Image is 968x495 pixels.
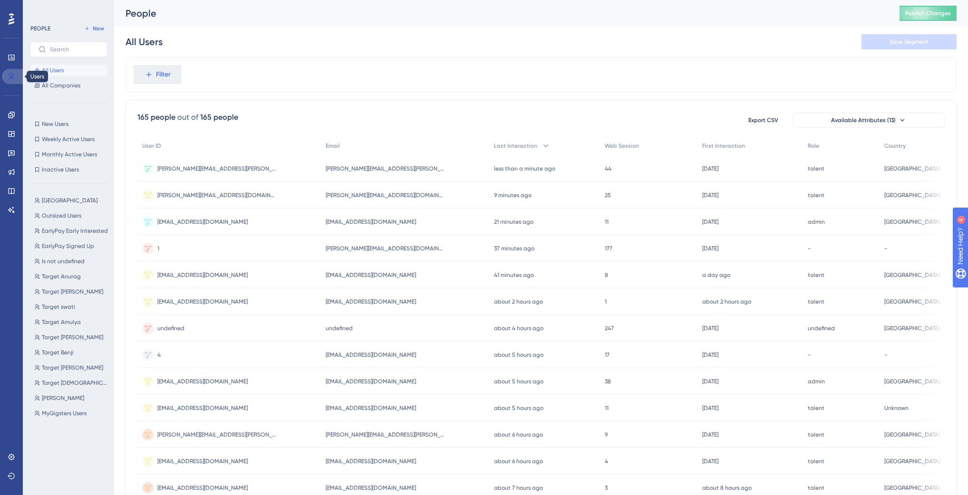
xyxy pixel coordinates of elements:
[605,484,608,492] span: 3
[739,113,787,128] button: Export CSV
[702,142,745,150] span: First Interaction
[81,23,107,34] button: New
[30,301,113,313] button: Target swati
[42,227,108,235] span: EarlyPay Early Interested
[326,165,445,172] span: [PERSON_NAME][EMAIL_ADDRESS][PERSON_NAME][DOMAIN_NAME]
[30,25,50,32] div: PEOPLE
[862,34,957,49] button: Save Segment
[808,457,824,465] span: talent
[808,324,835,332] span: undefined
[494,325,543,332] time: about 4 hours ago
[156,69,171,80] span: Filter
[157,165,276,172] span: [PERSON_NAME][EMAIL_ADDRESS][PERSON_NAME][DOMAIN_NAME]
[126,7,876,20] div: People
[42,349,74,356] span: Target Benji
[30,408,113,419] button: MyGigsters Users
[605,404,609,412] span: 11
[30,271,113,282] button: Target Anurag
[831,116,896,124] span: Available Attributes (13)
[808,191,824,199] span: talent
[702,219,718,225] time: [DATE]
[494,165,555,172] time: less than a minute ago
[884,165,940,172] span: [GEOGRAPHIC_DATA]
[884,378,940,385] span: [GEOGRAPHIC_DATA]
[30,377,113,389] button: Target [DEMOGRAPHIC_DATA]
[42,333,103,341] span: Target [PERSON_NAME]
[326,298,416,305] span: [EMAIL_ADDRESS][DOMAIN_NAME]
[605,378,611,385] span: 38
[157,271,248,279] span: [EMAIL_ADDRESS][DOMAIN_NAME]
[93,25,104,32] span: New
[702,298,751,305] time: about 2 hours ago
[494,405,543,411] time: about 5 hours ago
[808,142,819,150] span: Role
[126,35,163,48] div: All Users
[326,324,353,332] span: undefined
[137,112,175,123] div: 165 people
[494,192,532,199] time: 9 minutes ago
[884,218,940,226] span: [GEOGRAPHIC_DATA]
[605,324,614,332] span: 247
[200,112,238,123] div: 165 people
[494,272,534,278] time: 41 minutes ago
[30,210,113,221] button: Outsized Users
[605,457,608,465] span: 4
[30,347,113,358] button: Target Benji
[884,351,887,359] span: -
[702,378,718,385] time: [DATE]
[884,484,940,492] span: [GEOGRAPHIC_DATA]
[605,218,609,226] span: 11
[30,118,107,130] button: New Users
[808,378,825,385] span: admin
[748,116,778,124] span: Export CSV
[905,10,951,17] span: Publish Changes
[494,485,543,491] time: about 7 hours ago
[157,324,184,332] span: undefined
[157,218,248,226] span: [EMAIL_ADDRESS][DOMAIN_NAME]
[30,316,113,328] button: Target Amulya
[494,431,543,438] time: about 6 hours ago
[702,405,718,411] time: [DATE]
[494,298,543,305] time: about 2 hours ago
[326,457,416,465] span: [EMAIL_ADDRESS][DOMAIN_NAME]
[42,364,103,371] span: Target [PERSON_NAME]
[605,191,611,199] span: 25
[702,165,718,172] time: [DATE]
[157,351,161,359] span: 4
[157,404,248,412] span: [EMAIL_ADDRESS][DOMAIN_NAME]
[808,165,824,172] span: talent
[605,271,608,279] span: 8
[890,38,929,46] span: Save Segment
[30,332,113,343] button: Target [PERSON_NAME]
[808,404,824,412] span: talent
[157,378,248,385] span: [EMAIL_ADDRESS][DOMAIN_NAME]
[134,65,181,84] button: Filter
[23,2,60,14] span: Need Help?
[30,392,113,404] button: [PERSON_NAME]
[884,457,940,465] span: [GEOGRAPHIC_DATA]
[42,379,109,387] span: Target [DEMOGRAPHIC_DATA]
[884,245,887,252] span: -
[42,67,64,74] span: All Users
[494,245,534,252] time: 37 minutes ago
[30,80,107,91] button: All Companies
[326,271,416,279] span: [EMAIL_ADDRESS][DOMAIN_NAME]
[884,271,940,279] span: [GEOGRAPHIC_DATA]
[702,458,718,465] time: [DATE]
[30,195,113,206] button: [GEOGRAPHIC_DATA]
[605,165,611,172] span: 44
[30,133,107,145] button: Weekly Active Users
[157,484,248,492] span: [EMAIL_ADDRESS][DOMAIN_NAME]
[808,218,825,226] span: admin
[30,164,107,175] button: Inactive Users
[42,257,85,265] span: Is not undefined
[928,457,957,486] iframe: UserGuiding AI Assistant Launcher
[808,484,824,492] span: talent
[808,431,824,438] span: talent
[42,82,80,89] span: All Companies
[808,298,824,305] span: talent
[494,458,543,465] time: about 6 hours ago
[157,191,276,199] span: [PERSON_NAME][EMAIL_ADDRESS][DOMAIN_NAME]
[702,431,718,438] time: [DATE]
[142,142,161,150] span: User ID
